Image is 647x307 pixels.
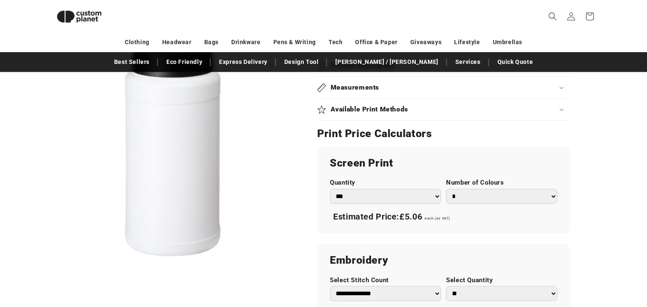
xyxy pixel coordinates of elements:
[330,276,441,284] label: Select Stitch Count
[317,127,570,140] h2: Print Price Calculators
[330,208,557,226] div: Estimated Price:
[454,35,480,50] a: Lifestyle
[355,35,397,50] a: Office & Paper
[425,216,450,220] span: each (ex VAT)
[317,77,570,98] summary: Measurements
[508,216,647,307] iframe: Chat Widget
[110,55,154,69] a: Best Sellers
[330,179,441,187] label: Quantity
[331,83,380,92] h2: Measurements
[162,55,206,69] a: Eco Friendly
[280,55,323,69] a: Design Tool
[493,35,522,50] a: Umbrellas
[125,35,150,50] a: Clothing
[329,35,342,50] a: Tech
[162,35,192,50] a: Headwear
[231,35,260,50] a: Drinkware
[410,35,441,50] a: Giveaways
[446,179,557,187] label: Number of Colours
[543,7,562,26] summary: Search
[330,254,557,267] h2: Embroidery
[273,35,316,50] a: Pens & Writing
[399,212,422,222] span: £5.06
[451,55,485,69] a: Services
[446,276,557,284] label: Select Quantity
[204,35,219,50] a: Bags
[331,55,442,69] a: [PERSON_NAME] / [PERSON_NAME]
[50,3,109,30] img: Custom Planet
[317,99,570,120] summary: Available Print Methods
[50,13,296,259] media-gallery: Gallery Viewer
[331,105,409,114] h2: Available Print Methods
[215,55,272,69] a: Express Delivery
[330,156,557,170] h2: Screen Print
[493,55,537,69] a: Quick Quote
